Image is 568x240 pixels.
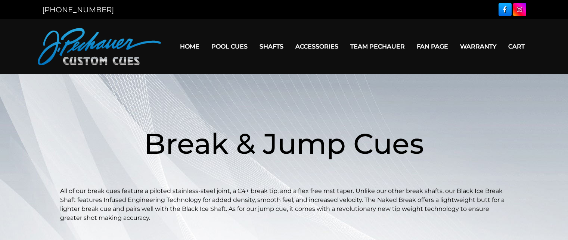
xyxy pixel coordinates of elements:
a: Shafts [254,37,289,56]
img: Pechauer Custom Cues [38,28,161,65]
a: Warranty [454,37,502,56]
span: Break & Jump Cues [144,126,424,161]
a: Fan Page [411,37,454,56]
a: Pool Cues [205,37,254,56]
a: Cart [502,37,531,56]
p: All of our break cues feature a piloted stainless-steel joint, a C4+ break tip, and a flex free m... [60,187,508,222]
a: [PHONE_NUMBER] [42,5,114,14]
a: Team Pechauer [344,37,411,56]
a: Home [174,37,205,56]
a: Accessories [289,37,344,56]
